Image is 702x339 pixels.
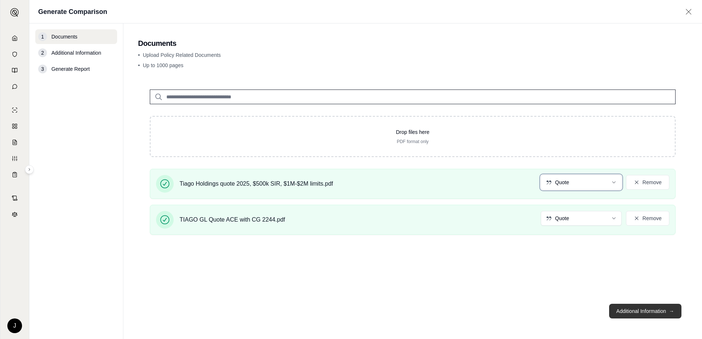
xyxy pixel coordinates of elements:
[669,307,674,315] span: →
[5,103,25,117] a: Single Policy
[5,119,25,134] a: Policy Comparisons
[180,179,333,188] span: Tiago Holdings quote 2025, $500k SIR, $1M-$2M limits.pdf
[38,48,47,57] div: 2
[5,167,25,182] a: Coverage Table
[5,191,25,205] a: Contract Analysis
[5,47,25,62] a: Documents Vault
[626,211,669,226] button: Remove
[180,215,285,224] span: TIAGO GL Quote ACE with CG 2244.pdf
[5,31,25,45] a: Home
[51,65,90,73] span: Generate Report
[5,207,25,222] a: Legal Search Engine
[7,5,22,20] button: Expand sidebar
[609,304,681,318] button: Additional Information→
[5,79,25,94] a: Chat
[162,128,663,136] p: Drop files here
[7,318,22,333] div: J
[138,52,140,58] span: •
[38,32,47,41] div: 1
[38,65,47,73] div: 3
[38,7,107,17] h1: Generate Comparison
[143,62,184,68] span: Up to 1000 pages
[5,151,25,166] a: Custom Report
[138,38,687,48] h2: Documents
[51,33,77,40] span: Documents
[626,175,669,190] button: Remove
[162,139,663,145] p: PDF format only
[25,165,34,174] button: Expand sidebar
[5,135,25,150] a: Claim Coverage
[10,8,19,17] img: Expand sidebar
[143,52,221,58] span: Upload Policy Related Documents
[138,62,140,68] span: •
[5,63,25,78] a: Prompt Library
[51,49,101,56] span: Additional Information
